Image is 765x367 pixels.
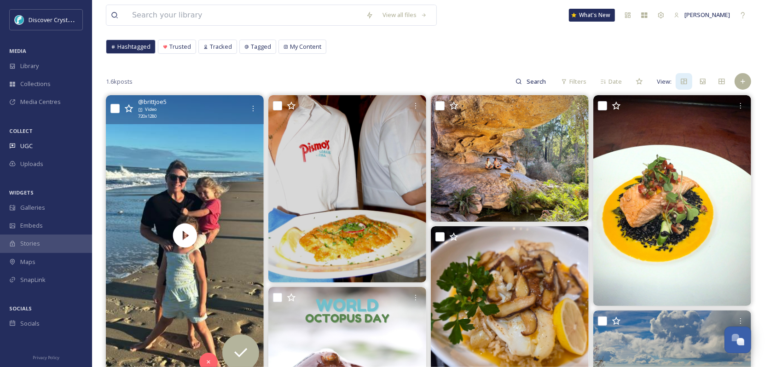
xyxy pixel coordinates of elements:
span: Date [609,77,622,86]
span: Uploads [20,160,43,168]
span: Video [145,106,156,113]
span: @ brittjoe5 [138,97,167,106]
span: SnapLink [20,275,46,284]
span: Collections [20,80,51,88]
span: SOCIALS [9,305,32,312]
span: Stories [20,239,40,248]
span: COLLECT [9,127,33,134]
a: [PERSON_NAME] [669,6,735,24]
span: Media Centres [20,97,61,106]
a: What's New [569,9,615,22]
input: Search [522,72,552,91]
span: Tagged [251,42,271,51]
span: Tracked [210,42,232,51]
span: UGC [20,142,33,150]
span: Galleries [20,203,45,212]
span: Maps [20,258,35,266]
a: Privacy Policy [33,351,59,362]
span: MEDIA [9,47,26,54]
span: View: [657,77,672,86]
span: [PERSON_NAME] [684,11,730,19]
input: Search your library [127,5,361,25]
span: Socials [20,319,40,328]
img: Pistachio crusted calamari. Consistently good. 🦑 ‎ Lunch 11:00 AM | Dinner 4:00 PM Fish Market 11... [268,95,426,282]
span: Privacy Policy [33,355,59,361]
span: My Content [290,42,321,51]
span: Filters [569,77,586,86]
a: View all files [378,6,432,24]
span: Embeds [20,221,43,230]
span: Hashtagged [117,42,151,51]
img: download.jpeg [15,15,24,24]
span: Discover Crystal River [US_STATE] [29,15,120,24]
span: Library [20,62,39,70]
img: On days off our team sometimes gets to explore the sandstone with our guides, showing some of the... [431,95,589,221]
img: Baked Norwegian salmon, forbidden rice and asparagus, saffron burre blanc, strawberry salsa #salm... [593,95,751,305]
span: 720 x 1280 [138,113,156,120]
span: WIDGETS [9,189,34,196]
span: Trusted [169,42,191,51]
button: Open Chat [724,327,751,353]
span: 1.6k posts [106,77,133,86]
